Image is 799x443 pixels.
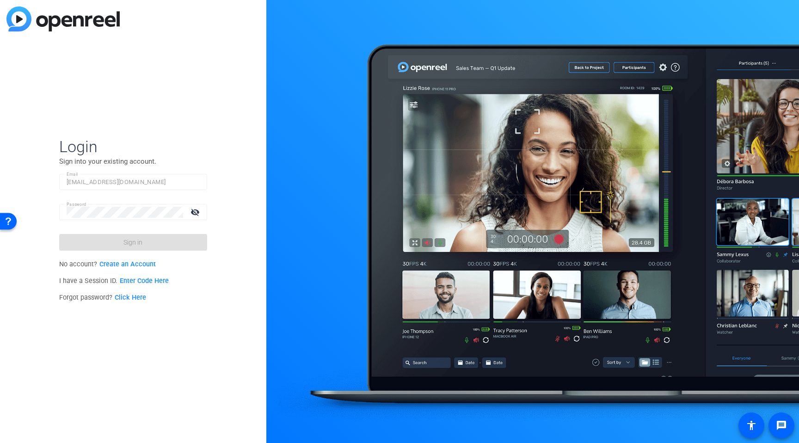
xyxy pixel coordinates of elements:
[746,420,757,431] mat-icon: accessibility
[59,260,156,268] span: No account?
[185,205,207,219] mat-icon: visibility_off
[6,6,120,31] img: blue-gradient.svg
[67,172,78,177] mat-label: Email
[776,420,787,431] mat-icon: message
[59,277,169,285] span: I have a Session ID.
[115,294,146,301] a: Click Here
[99,260,156,268] a: Create an Account
[67,202,86,207] mat-label: Password
[120,277,169,285] a: Enter Code Here
[67,177,200,188] input: Enter Email Address
[59,294,146,301] span: Forgot password?
[59,156,207,166] p: Sign into your existing account.
[59,137,207,156] span: Login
